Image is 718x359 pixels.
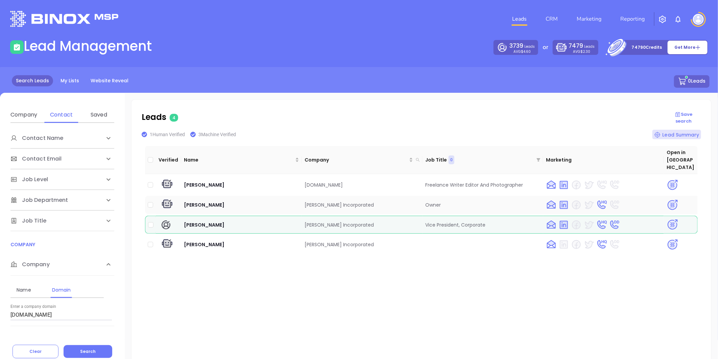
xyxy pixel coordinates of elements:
img: email yes [546,239,557,250]
div: Contact Email [10,149,114,169]
td: Owner [423,196,543,214]
p: FIRMOGRAPHICS [10,336,114,343]
img: phone HQ no [596,179,607,190]
img: facebook no [571,179,582,190]
div: Job Title [10,211,114,231]
p: Leads [142,111,666,123]
img: facebook no [571,239,582,250]
div: Contact Name [10,128,114,148]
span: Company [305,156,408,164]
span: Contact Email [10,155,62,163]
img: phone DD no [609,199,620,210]
img: iconNotification [674,15,682,23]
p: COMPANY [10,241,114,248]
img: human verify [161,219,171,230]
div: Saved [86,111,112,119]
img: twitter yes [583,199,594,210]
div: Name [10,286,37,294]
img: phone DD no [609,179,620,190]
img: email yes [546,219,557,230]
span: Job Level [10,175,48,184]
img: twitter yes [583,179,594,190]
span: [PERSON_NAME] [184,202,224,208]
span: Company [10,260,50,269]
button: Clear [13,345,58,358]
p: AVG [573,50,591,53]
span: Search [80,349,96,354]
p: 74790 Credits [632,44,662,51]
img: phone HQ yes [596,199,607,210]
p: Save search [666,111,701,124]
span: 7479 [569,42,583,50]
img: machine verify [161,238,174,251]
img: linkedin no [558,239,569,250]
td: [PERSON_NAME] Incorporated [302,196,423,214]
span: [PERSON_NAME] [184,241,224,248]
img: twitter yes [583,239,594,250]
img: psa [667,239,678,251]
img: phone DD yes [609,219,620,230]
label: Enter a company domain [10,305,56,309]
img: linkedin yes [558,199,569,210]
a: Marketing [574,12,604,26]
img: phone DD no [609,239,620,250]
img: user [693,14,704,25]
span: Name [184,156,294,164]
span: Clear [29,349,42,354]
th: Company [302,146,423,174]
img: facebook no [571,199,582,210]
img: psa [667,199,678,211]
img: email yes [546,199,557,210]
span: search [414,155,421,165]
td: [PERSON_NAME] Incorporated [302,216,423,234]
td: Vice President, Corporate [423,216,543,234]
a: Reporting [618,12,647,26]
img: iconSetting [659,15,667,23]
button: Search [64,345,112,358]
td: [PERSON_NAME] Incorporated [302,235,423,254]
span: Job Department [10,196,68,204]
span: [PERSON_NAME] [184,182,224,188]
span: 3 Machine Verified [198,132,236,137]
div: Lead Summary [652,130,701,139]
th: Verified [156,146,181,174]
img: psa [667,179,678,191]
div: Contact [48,111,75,119]
img: logo [10,11,118,27]
img: linkedin yes [558,179,569,190]
p: Leads [509,42,535,50]
span: search [416,158,420,162]
div: Job Level [10,169,114,190]
a: Website Reveal [87,75,133,86]
td: Freelance Writer Editor And Photographer [423,176,543,194]
img: psa [667,219,678,231]
span: filter [536,158,541,162]
div: Domain [48,286,75,294]
th: Name [181,146,302,174]
img: facebook no [571,219,582,230]
h1: Lead Management [24,38,152,54]
div: Job Department [10,190,114,210]
span: 1 Human Verified [150,132,185,137]
img: phone HQ yes [596,219,607,230]
span: Job Title [10,217,46,225]
th: Marketing [543,146,664,174]
span: 3739 [509,42,523,50]
th: Open in [GEOGRAPHIC_DATA] [664,146,698,174]
a: CRM [543,12,560,26]
span: filter [535,154,542,166]
img: linkedin yes [558,219,569,230]
button: 0Leads [674,75,710,88]
td: [DOMAIN_NAME] [302,176,423,194]
div: Company [10,254,114,276]
p: AVG [513,50,531,53]
span: $2.30 [581,49,591,54]
img: machine verify [161,178,174,191]
button: Get More [667,40,708,55]
a: Leads [509,12,529,26]
div: Company [10,111,37,119]
p: Leads [569,42,595,50]
img: email yes [546,179,557,190]
span: Contact Name [10,134,63,142]
img: phone HQ yes [596,239,607,250]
